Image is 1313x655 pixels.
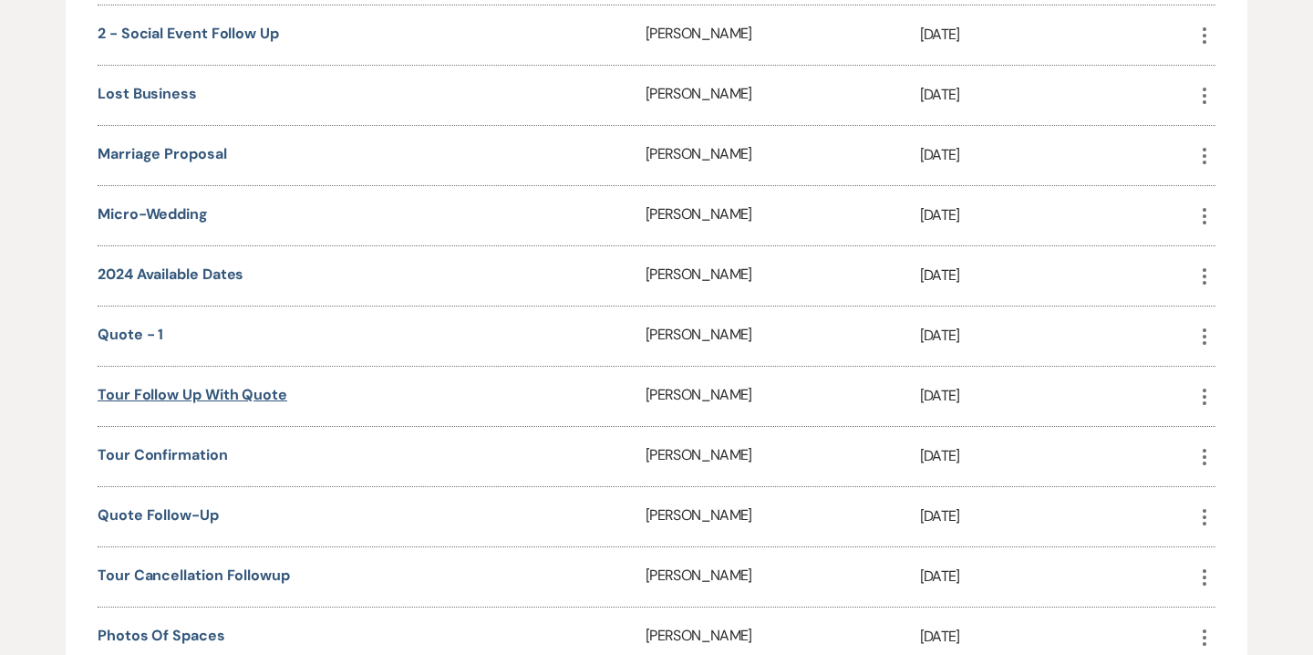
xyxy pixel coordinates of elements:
[646,427,920,486] div: [PERSON_NAME]
[98,445,228,464] a: Tour Confirmation
[920,384,1194,408] p: [DATE]
[98,24,279,43] a: 2 - Social Event Follow Up
[646,367,920,426] div: [PERSON_NAME]
[98,385,287,404] a: Tour Follow Up with Quote
[646,246,920,306] div: [PERSON_NAME]
[98,204,208,224] a: Micro-Wedding
[646,186,920,245] div: [PERSON_NAME]
[98,84,197,103] a: Lost Business
[920,625,1194,649] p: [DATE]
[920,23,1194,47] p: [DATE]
[920,143,1194,167] p: [DATE]
[646,126,920,185] div: [PERSON_NAME]
[646,66,920,125] div: [PERSON_NAME]
[920,444,1194,468] p: [DATE]
[646,547,920,607] div: [PERSON_NAME]
[646,5,920,65] div: [PERSON_NAME]
[98,505,219,525] a: Quote Follow-Up
[920,504,1194,528] p: [DATE]
[646,487,920,546] div: [PERSON_NAME]
[920,203,1194,227] p: [DATE]
[920,324,1194,348] p: [DATE]
[920,565,1194,588] p: [DATE]
[920,83,1194,107] p: [DATE]
[98,325,163,344] a: Quote - 1
[98,566,290,585] a: Tour Cancellation Followup
[98,144,227,163] a: Marriage Proposal
[98,265,243,284] a: 2024 Available Dates
[98,626,225,645] a: Photos of Spaces
[646,307,920,366] div: [PERSON_NAME]
[920,264,1194,287] p: [DATE]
